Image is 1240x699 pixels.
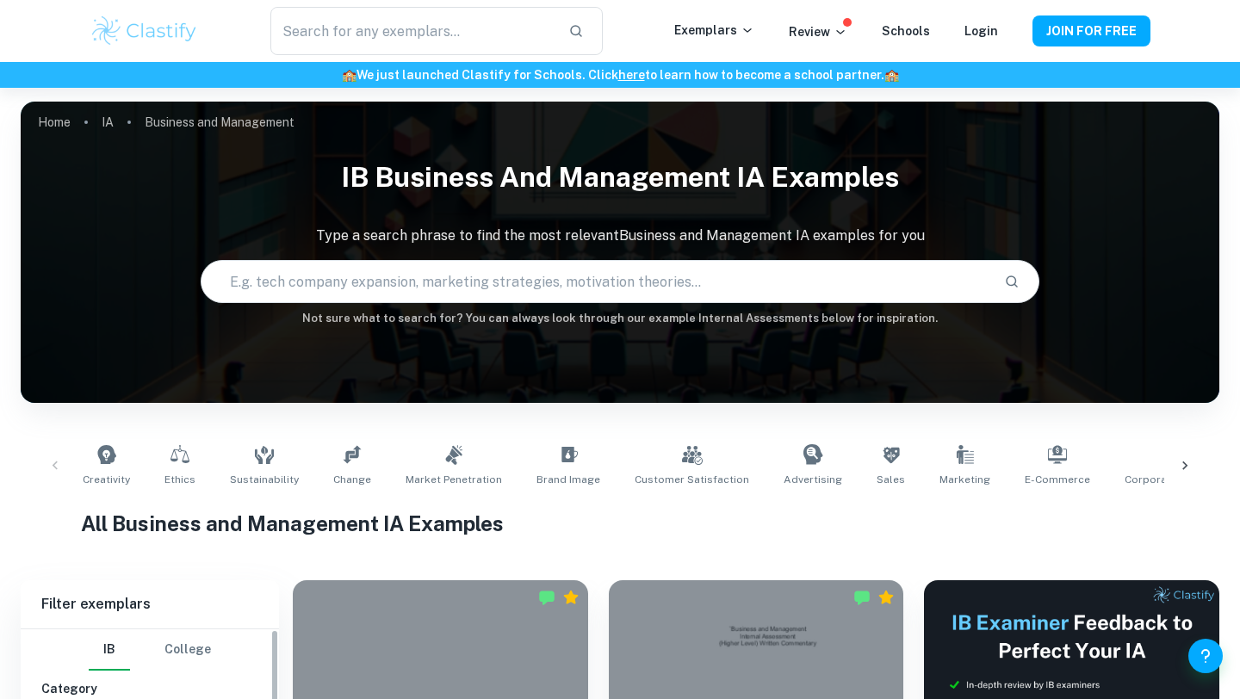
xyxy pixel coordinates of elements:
div: Premium [562,589,580,606]
h6: We just launched Clastify for Schools. Click to learn how to become a school partner. [3,65,1237,84]
span: Corporate Profitability [1125,472,1239,487]
a: IA [102,110,114,134]
a: Login [964,24,998,38]
a: Schools [882,24,930,38]
span: Advertising [784,472,842,487]
button: JOIN FOR FREE [1032,15,1150,46]
span: Marketing [939,472,990,487]
span: Creativity [83,472,130,487]
p: Business and Management [145,113,294,132]
img: Marked [538,589,555,606]
input: E.g. tech company expansion, marketing strategies, motivation theories... [201,257,990,306]
span: Sustainability [230,472,299,487]
span: Sales [877,472,905,487]
input: Search for any exemplars... [270,7,555,55]
span: Customer Satisfaction [635,472,749,487]
h6: Not sure what to search for? You can always look through our example Internal Assessments below f... [21,310,1219,327]
span: Ethics [164,472,195,487]
span: E-commerce [1025,472,1090,487]
span: Change [333,472,371,487]
span: Market Penetration [406,472,502,487]
a: Home [38,110,71,134]
p: Review [789,22,847,41]
h1: All Business and Management IA Examples [81,508,1160,539]
span: 🏫 [884,68,899,82]
button: Help and Feedback [1188,639,1223,673]
button: College [164,629,211,671]
h6: Filter exemplars [21,580,279,628]
div: Premium [877,589,895,606]
p: Exemplars [674,21,754,40]
span: 🏫 [342,68,356,82]
h1: IB Business and Management IA examples [21,150,1219,205]
button: IB [89,629,130,671]
div: Filter type choice [89,629,211,671]
img: Clastify logo [90,14,199,48]
p: Type a search phrase to find the most relevant Business and Management IA examples for you [21,226,1219,246]
h6: Category [41,679,258,698]
a: here [618,68,645,82]
span: Brand Image [536,472,600,487]
button: Search [997,267,1026,296]
img: Marked [853,589,871,606]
